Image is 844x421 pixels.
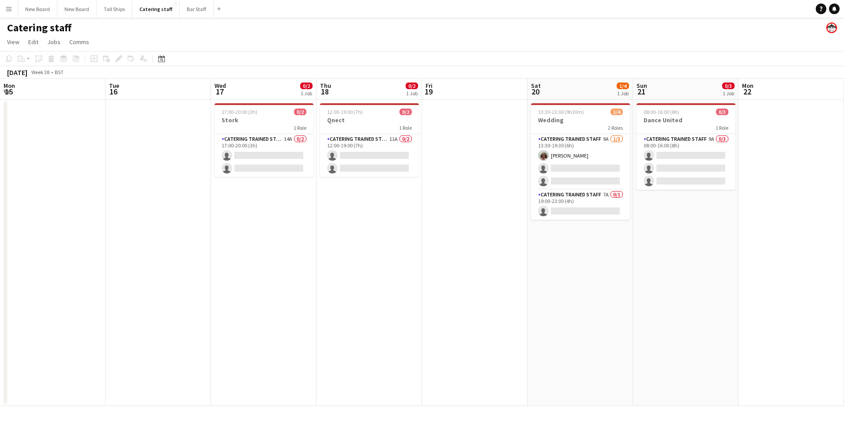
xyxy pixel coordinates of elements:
[215,116,313,124] h3: Stork
[637,134,735,190] app-card-role: Catering trained staff9A0/308:00-16:00 (8h)
[69,38,89,46] span: Comms
[617,83,629,89] span: 1/4
[47,38,60,46] span: Jobs
[320,134,419,177] app-card-role: Catering trained staff11A0/212:00-19:00 (7h)
[320,82,331,90] span: Thu
[637,116,735,124] h3: Dance United
[531,190,630,220] app-card-role: Catering trained staff7A0/119:00-23:00 (4h)
[327,109,363,115] span: 12:00-19:00 (7h)
[637,82,647,90] span: Sun
[722,83,735,89] span: 0/3
[28,38,38,46] span: Edit
[18,0,57,18] button: New Board
[301,90,312,97] div: 1 Job
[716,124,728,131] span: 1 Role
[57,0,97,18] button: New Board
[608,124,623,131] span: 2 Roles
[7,38,19,46] span: View
[741,86,754,97] span: 22
[635,86,647,97] span: 21
[531,134,630,190] app-card-role: Catering trained staff9A1/313:30-19:30 (6h)[PERSON_NAME]
[716,109,728,115] span: 0/3
[108,86,119,97] span: 16
[4,82,15,90] span: Mon
[319,86,331,97] span: 18
[66,36,93,48] a: Comms
[29,69,51,75] span: Week 38
[399,124,412,131] span: 1 Role
[538,109,584,115] span: 13:30-23:00 (9h30m)
[320,116,419,124] h3: Qnect
[7,68,27,77] div: [DATE]
[610,109,623,115] span: 1/4
[25,36,42,48] a: Edit
[320,103,419,177] app-job-card: 12:00-19:00 (7h)0/2Qnect1 RoleCatering trained staff11A0/212:00-19:00 (7h)
[531,82,541,90] span: Sat
[294,124,306,131] span: 1 Role
[637,103,735,190] app-job-card: 08:00-16:00 (8h)0/3Dance United1 RoleCatering trained staff9A0/308:00-16:00 (8h)
[132,0,180,18] button: Catering staff
[531,116,630,124] h3: Wedding
[215,134,313,177] app-card-role: Catering trained staff14A0/217:00-20:00 (3h)
[300,83,313,89] span: 0/2
[109,82,119,90] span: Tue
[426,82,433,90] span: Fri
[44,36,64,48] a: Jobs
[180,0,214,18] button: Bar Staff
[531,103,630,220] app-job-card: 13:30-23:00 (9h30m)1/4Wedding2 RolesCatering trained staff9A1/313:30-19:30 (6h)[PERSON_NAME] Cate...
[7,21,72,34] h1: Catering staff
[406,83,418,89] span: 0/2
[530,86,541,97] span: 20
[826,23,837,33] app-user-avatar: Beach Ballroom
[294,109,306,115] span: 0/2
[644,109,679,115] span: 08:00-16:00 (8h)
[97,0,132,18] button: Tall Ships
[215,82,226,90] span: Wed
[406,90,418,97] div: 1 Job
[723,90,734,97] div: 1 Job
[213,86,226,97] span: 17
[222,109,257,115] span: 17:00-20:00 (3h)
[2,86,15,97] span: 15
[4,36,23,48] a: View
[742,82,754,90] span: Mon
[215,103,313,177] app-job-card: 17:00-20:00 (3h)0/2Stork1 RoleCatering trained staff14A0/217:00-20:00 (3h)
[617,90,629,97] div: 1 Job
[399,109,412,115] span: 0/2
[424,86,433,97] span: 19
[55,69,64,75] div: BST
